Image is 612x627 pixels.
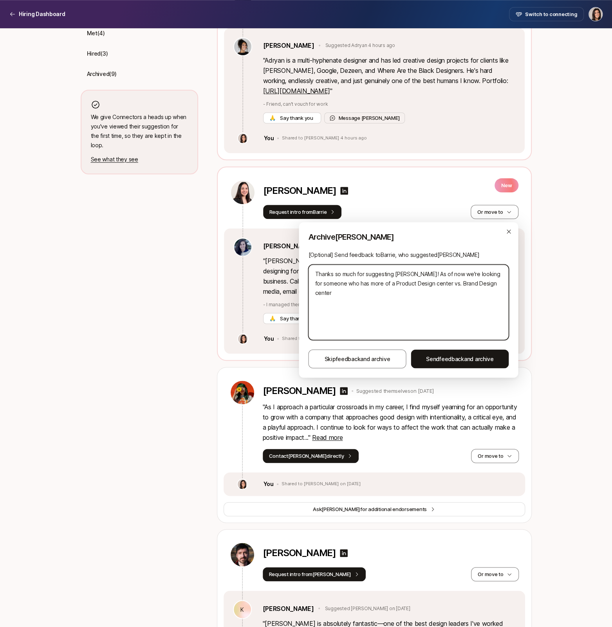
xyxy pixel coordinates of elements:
[471,567,518,581] button: Or move to
[509,7,584,21] button: Switch to connecting
[91,112,188,150] p: We give Connectors a heads up when you've viewed their suggestion for the first time, so they are...
[238,479,247,489] img: 71d7b91d_d7cb_43b4_a7ea_a9b2f2cc6e03.jpg
[356,387,433,395] p: Suggested themselves on [DATE]
[263,567,366,581] button: Request intro from[PERSON_NAME]
[325,605,410,612] p: Suggested [PERSON_NAME] on [DATE]
[325,354,390,364] span: Skip and archive
[308,264,509,340] textarea: Thanks so much for suggesting [PERSON_NAME]! As of now we're looking for someone who has more of ...
[264,479,274,489] p: You
[234,38,251,55] img: c7779172_f627_4c4a_b8eb_4f029b9e5743.jpg
[263,313,321,324] button: 🙏 Say thank you
[263,241,314,251] a: [PERSON_NAME]
[282,336,332,342] p: Shared to Barrie [DATE]
[263,112,321,123] button: 🙏 Say thank you
[308,231,509,242] p: Archive [PERSON_NAME]
[308,350,406,369] button: Skipfeedbackand archive
[263,547,336,558] p: [PERSON_NAME]
[308,250,509,260] p: [Optional] Send feedback to Barrie , who suggested [PERSON_NAME]
[426,354,494,364] span: Send and archive
[234,239,251,256] img: f3789128_d726_40af_ba80_c488df0e0488.jpg
[471,449,518,463] button: Or move to
[231,543,254,566] img: 5c4db56a_281f_4b9d_bd32_52d701cf8d02.jpg
[263,55,515,96] p: " Adryan is a multi-hyphenate designer and has led creative design projects for clients like [PER...
[269,114,276,122] span: 🙏
[263,87,330,95] a: [URL][DOMAIN_NAME]
[264,134,274,143] p: You
[238,334,247,343] img: 71d7b91d_d7cb_43b4_a7ea_a9b2f2cc6e03.jpg
[263,256,515,296] p: " [PERSON_NAME] is an incredibly thoughtful designer. Having spent the last 3 years designing for...
[325,42,395,49] p: Suggested Adryan 4 hours ago
[312,434,343,441] span: Read more
[525,10,577,18] span: Switch to connecting
[411,350,509,369] button: Sendfeedbackand archive
[264,334,274,343] p: You
[471,205,518,219] button: Or move to
[19,9,65,19] p: Hiring Dashboard
[324,112,405,123] button: Message [PERSON_NAME]
[87,29,105,38] p: Met ( 4 )
[313,505,427,513] span: Ask for additional endorsements
[263,402,519,443] p: " As I approach a particular crossroads in my career, I find myself yearning for an opportunity t...
[589,7,602,21] img: Eleanor Morgan
[589,7,603,21] button: Eleanor Morgan
[282,481,361,487] p: Shared to [PERSON_NAME] on [DATE]
[91,155,188,164] p: See what they see
[439,356,464,362] span: feedback
[263,301,515,308] p: - I managed them directly
[263,603,314,613] a: [PERSON_NAME]
[263,205,342,219] button: Request intro fromBarrie
[278,314,314,322] span: Say thank you
[263,385,336,396] p: [PERSON_NAME]
[336,356,360,362] span: feedback
[87,49,108,58] p: Hired ( 3 )
[238,134,247,143] img: 71d7b91d_d7cb_43b4_a7ea_a9b2f2cc6e03.jpg
[263,449,359,463] button: Contact[PERSON_NAME]directly
[231,181,255,204] img: 1709a088_41a0_4d09_af4e_f009851bd140.jpg
[231,381,254,404] img: 62f79c50_87df_43b4_9ac9_4c7e0818851a.jpg
[263,185,336,196] p: [PERSON_NAME]
[224,502,525,516] button: Ask[PERSON_NAME]for additional endorsements
[269,314,276,322] span: 🙏
[240,605,244,614] p: K
[495,178,518,192] p: New
[321,506,360,512] span: [PERSON_NAME]
[87,69,117,79] p: Archived ( 9 )
[278,114,314,122] span: Say thank you
[282,136,367,141] p: Shared to [PERSON_NAME] 4 hours ago
[263,101,515,108] p: - Friend, can't vouch for work
[263,40,314,51] a: [PERSON_NAME]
